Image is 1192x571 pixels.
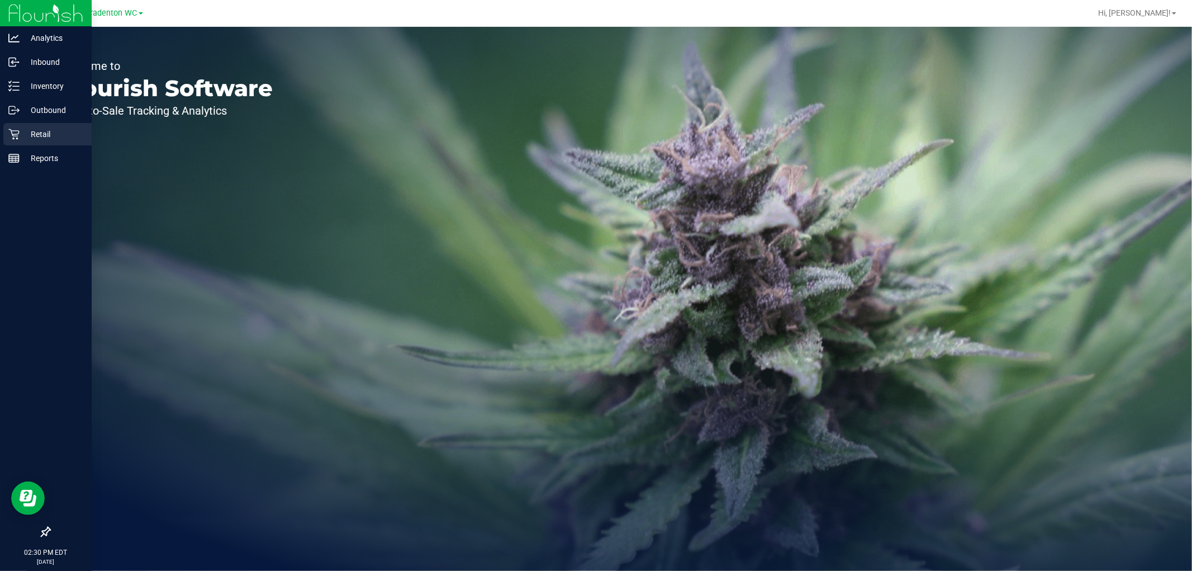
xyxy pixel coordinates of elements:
[60,105,273,116] p: Seed-to-Sale Tracking & Analytics
[20,152,87,165] p: Reports
[20,31,87,45] p: Analytics
[60,77,273,100] p: Flourish Software
[60,60,273,72] p: Welcome to
[8,105,20,116] inline-svg: Outbound
[20,128,87,141] p: Retail
[8,153,20,164] inline-svg: Reports
[1098,8,1171,17] span: Hi, [PERSON_NAME]!
[20,55,87,69] p: Inbound
[11,482,45,515] iframe: Resource center
[86,8,137,18] span: Bradenton WC
[8,56,20,68] inline-svg: Inbound
[8,32,20,44] inline-svg: Analytics
[20,103,87,117] p: Outbound
[5,548,87,558] p: 02:30 PM EDT
[5,558,87,566] p: [DATE]
[8,129,20,140] inline-svg: Retail
[8,81,20,92] inline-svg: Inventory
[20,79,87,93] p: Inventory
